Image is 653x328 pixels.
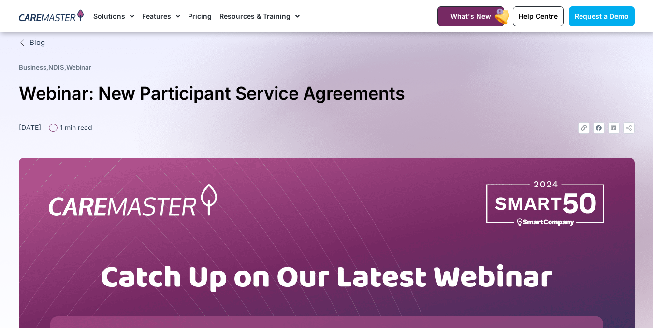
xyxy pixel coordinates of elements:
a: Webinar [66,63,91,71]
a: Blog [19,37,635,48]
span: What's New [450,12,491,20]
a: Help Centre [513,6,564,26]
a: NDIS [48,63,64,71]
time: [DATE] [19,123,41,131]
a: What's New [437,6,504,26]
span: Request a Demo [575,12,629,20]
span: 1 min read [58,122,92,132]
a: Request a Demo [569,6,635,26]
img: CareMaster Logo [19,9,84,24]
span: Help Centre [519,12,558,20]
h1: Webinar: New Participant Service Agreements [19,79,635,108]
span: , , [19,63,91,71]
a: Business [19,63,46,71]
span: Blog [27,37,45,48]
